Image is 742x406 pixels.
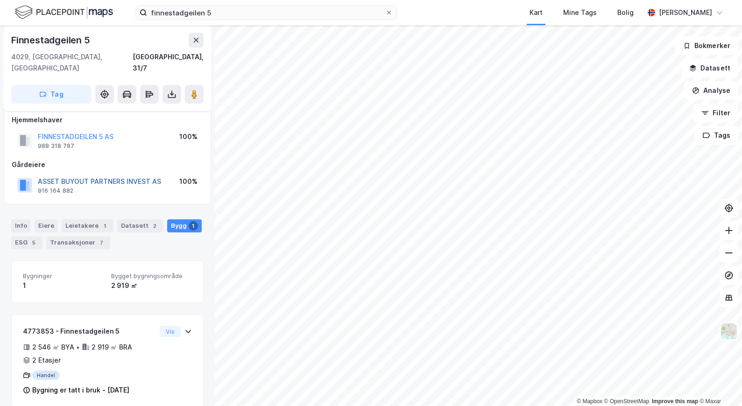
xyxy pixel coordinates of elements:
[604,398,650,405] a: OpenStreetMap
[563,7,597,18] div: Mine Tags
[167,219,202,232] div: Bygg
[684,81,738,100] button: Analyse
[100,221,110,231] div: 1
[695,361,742,406] iframe: Chat Widget
[652,398,698,405] a: Improve this map
[32,355,61,366] div: 2 Etasjer
[32,385,129,396] div: Bygning er tatt i bruk - [DATE]
[147,6,385,20] input: Søk på adresse, matrikkel, gårdeiere, leietakere eller personer
[695,126,738,145] button: Tags
[92,342,132,353] div: 2 919 ㎡ BRA
[12,159,203,170] div: Gårdeiere
[189,221,198,231] div: 1
[659,7,712,18] div: [PERSON_NAME]
[577,398,602,405] a: Mapbox
[617,7,634,18] div: Bolig
[76,343,80,351] div: •
[38,142,74,150] div: 988 318 787
[11,219,31,232] div: Info
[133,51,204,74] div: [GEOGRAPHIC_DATA], 31/7
[23,272,104,280] span: Bygninger
[11,33,92,48] div: Finnestadgeilen 5
[11,236,42,249] div: ESG
[11,85,92,104] button: Tag
[675,36,738,55] button: Bokmerker
[530,7,543,18] div: Kart
[29,238,39,247] div: 5
[111,280,192,291] div: 2 919 ㎡
[720,322,738,340] img: Z
[38,187,73,195] div: 916 164 882
[179,131,198,142] div: 100%
[35,219,58,232] div: Eiere
[150,221,160,231] div: 2
[46,236,110,249] div: Transaksjoner
[23,280,104,291] div: 1
[111,272,192,280] span: Bygget bygningsområde
[12,114,203,126] div: Hjemmelshaver
[681,59,738,77] button: Datasett
[62,219,113,232] div: Leietakere
[11,51,133,74] div: 4029, [GEOGRAPHIC_DATA], [GEOGRAPHIC_DATA]
[693,104,738,122] button: Filter
[23,326,156,337] div: 4773853 - Finnestadgeilen 5
[117,219,163,232] div: Datasett
[179,176,198,187] div: 100%
[160,326,181,337] button: Vis
[32,342,74,353] div: 2 546 ㎡ BYA
[97,238,106,247] div: 7
[15,4,113,21] img: logo.f888ab2527a4732fd821a326f86c7f29.svg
